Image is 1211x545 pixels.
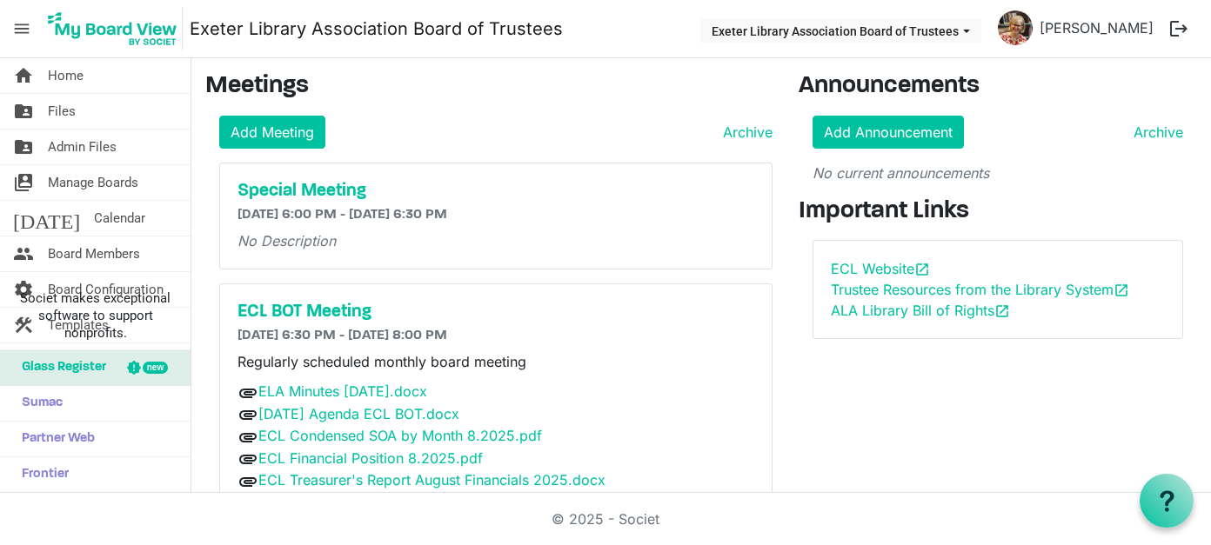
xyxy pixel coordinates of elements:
[13,58,34,93] span: home
[716,122,773,143] a: Archive
[998,10,1033,45] img: oiUq6S1lSyLOqxOgPlXYhI3g0FYm13iA4qhAgY5oJQiVQn4Ddg2A9SORYVWq4Lz4pb3-biMLU3tKDRk10OVDzQ_thumb.png
[13,422,95,456] span: Partner Web
[258,405,459,422] a: [DATE] Agenda ECL BOT.docx
[258,449,483,467] a: ECL Financial Position 8.2025.pdf
[13,350,106,385] span: Glass Register
[13,130,34,164] span: folder_shared
[43,7,190,50] a: My Board View Logo
[831,302,1010,319] a: ALA Library Bill of Rightsopen_in_new
[813,116,964,149] a: Add Announcement
[238,382,258,403] span: attachment
[5,12,38,45] span: menu
[1161,10,1197,47] button: logout
[258,427,542,444] a: ECL Condensed SOA by Month 8.2025.pdf
[13,386,63,421] span: Sumac
[238,207,755,223] h6: [DATE] 6:00 PM - [DATE] 6:30 PM
[238,230,755,251] p: No Description
[552,510,659,528] a: © 2025 - Societ
[238,427,258,448] span: attachment
[190,11,563,46] a: Exeter Library Association Board of Trustees
[700,18,981,43] button: Exeter Library Association Board of Trustees dropdownbutton
[831,260,930,277] a: ECL Websiteopen_in_new
[13,201,80,236] span: [DATE]
[48,236,140,271] span: Board Members
[238,328,755,344] h6: [DATE] 6:30 PM - [DATE] 8:00 PM
[48,165,138,200] span: Manage Boards
[238,404,258,425] span: attachment
[13,272,34,307] span: settings
[1114,282,1129,298] span: open_in_new
[143,362,168,374] div: new
[258,471,605,489] a: ECL Treasurer's Report August Financials 2025.docx
[13,165,34,200] span: switch_account
[219,116,325,149] a: Add Meeting
[238,471,258,492] span: attachment
[13,236,34,271] span: people
[238,351,755,372] p: Regularly scheduled monthly board meeting
[238,181,755,202] a: Special Meeting
[831,281,1129,298] a: Trustee Resources from the Library Systemopen_in_new
[238,302,755,322] a: ECL BOT Meeting
[914,262,930,277] span: open_in_new
[238,449,258,469] span: attachment
[8,289,183,342] span: Societ makes exceptional software to support nonprofits.
[43,7,183,50] img: My Board View Logo
[48,130,117,164] span: Admin Files
[94,201,145,236] span: Calendar
[48,94,76,129] span: Files
[799,72,1197,102] h3: Announcements
[994,303,1010,319] span: open_in_new
[48,272,164,307] span: Board Configuration
[258,382,427,400] a: ELA Minutes [DATE].docx
[13,457,69,492] span: Frontier
[799,197,1197,227] h3: Important Links
[13,94,34,129] span: folder_shared
[1033,10,1161,45] a: [PERSON_NAME]
[205,72,773,102] h3: Meetings
[48,58,84,93] span: Home
[813,163,1183,183] p: No current announcements
[1127,122,1183,143] a: Archive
